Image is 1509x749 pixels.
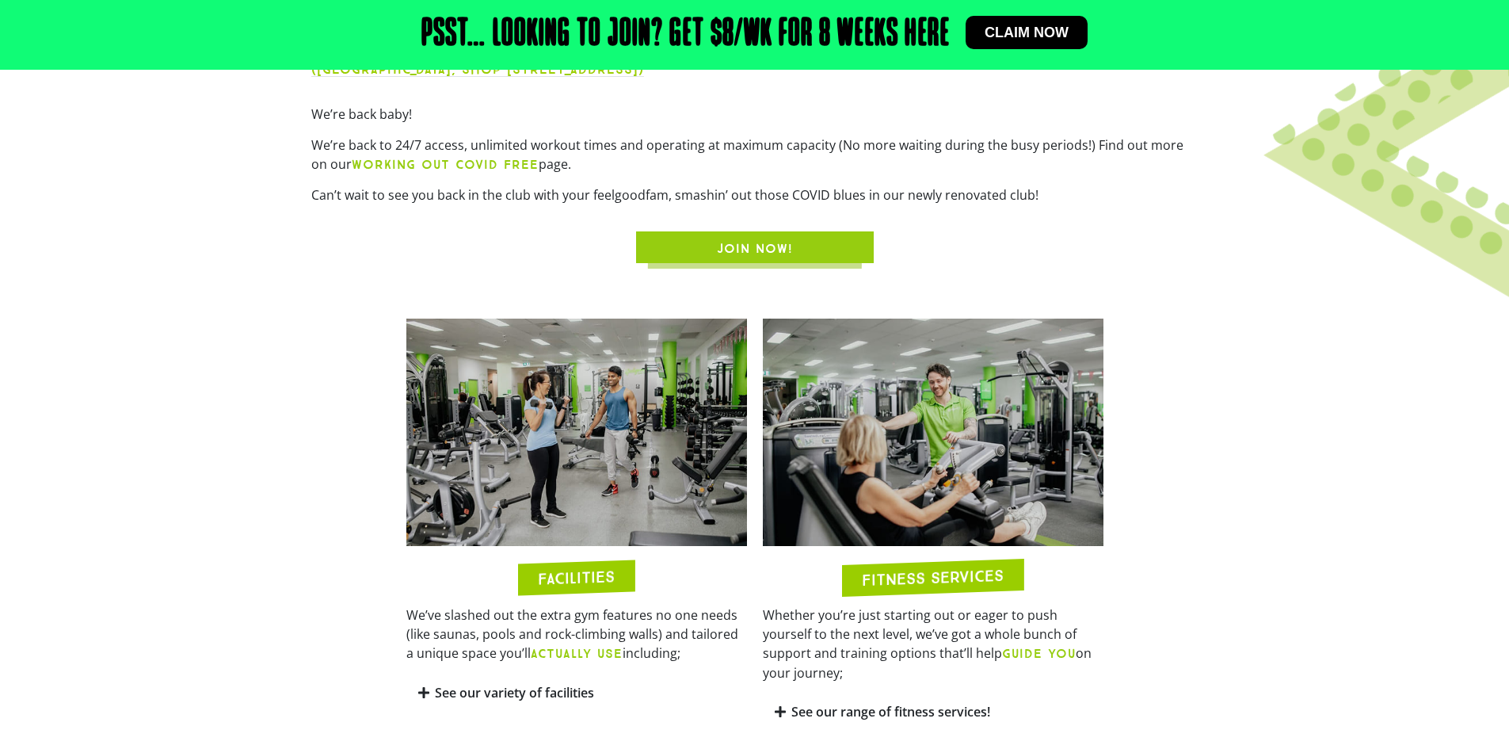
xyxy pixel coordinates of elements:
[352,157,539,172] b: WORKING OUT COVID FREE
[862,567,1004,588] h2: FITNESS SERVICES
[966,16,1088,49] a: Claim now
[311,105,1198,124] p: We’re back baby!
[435,684,594,701] a: See our variety of facilities
[311,185,1198,204] p: Can’t wait to see you back in the club with your feelgoodfam, smashin’ out those COVID blues in o...
[717,239,793,258] span: JOIN NOW!
[985,25,1069,40] span: Claim now
[531,646,623,661] b: ACTUALLY USE
[406,606,747,663] p: We’ve slashed out the extra gym features no one needs (like saunas, pools and rock-climbing walls...
[763,606,1103,682] p: Whether you’re just starting out or eager to push yourself to the next level, we’ve got a whole b...
[791,703,990,720] a: See our range of fitness services!
[1002,646,1076,661] b: GUIDE YOU
[421,16,950,54] h2: Psst… Looking to join? Get $8/wk for 8 weeks here
[311,136,1198,174] p: We’re back to 24/7 access, unlimited workout times and operating at maximum capacity (No more wai...
[352,155,539,173] a: WORKING OUT COVID FREE
[538,568,615,587] h2: FACILITIES
[636,231,874,263] a: JOIN NOW!
[406,674,747,712] div: See our variety of facilities
[763,694,1103,731] div: See our range of fitness services!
